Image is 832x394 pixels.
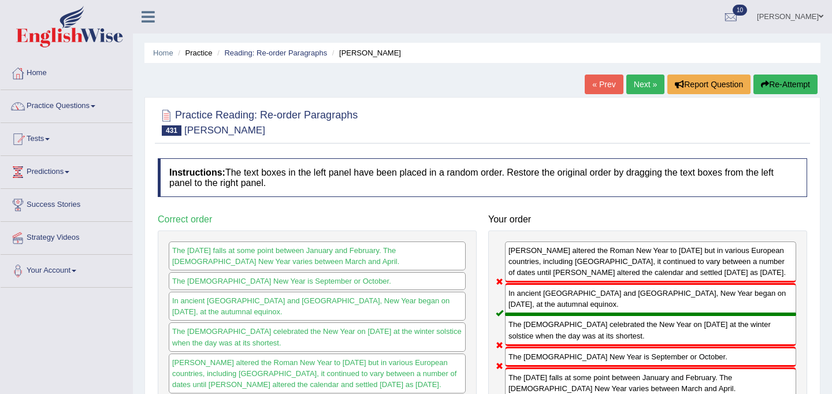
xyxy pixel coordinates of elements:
a: Your Account [1,255,132,284]
a: « Prev [585,75,623,94]
small: [PERSON_NAME] [184,125,265,136]
a: Practice Questions [1,90,132,119]
h4: Correct order [158,214,477,225]
h4: Your order [488,214,807,225]
a: Reading: Re-order Paragraphs [224,49,327,57]
span: 431 [162,125,181,136]
b: Instructions: [169,168,225,177]
a: Next » [626,75,664,94]
a: Success Stories [1,189,132,218]
div: [PERSON_NAME] altered the Roman New Year to [DATE] but in various European countries, including [... [505,241,796,283]
a: Strategy Videos [1,222,132,251]
div: [PERSON_NAME] altered the Roman New Year to [DATE] but in various European countries, including [... [169,354,466,393]
li: [PERSON_NAME] [329,47,401,58]
div: The [DEMOGRAPHIC_DATA] New Year is September or October. [169,272,466,290]
div: The [DEMOGRAPHIC_DATA] celebrated the New Year on [DATE] at the winter solstice when the day was ... [169,322,466,351]
span: 10 [733,5,747,16]
a: Home [1,57,132,86]
div: In ancient [GEOGRAPHIC_DATA] and [GEOGRAPHIC_DATA], New Year began on [DATE], at the autumnal equ... [169,292,466,321]
a: Predictions [1,156,132,185]
a: Home [153,49,173,57]
button: Report Question [667,75,751,94]
li: Practice [175,47,212,58]
button: Re-Attempt [753,75,818,94]
h2: Practice Reading: Re-order Paragraphs [158,107,358,136]
div: The [DEMOGRAPHIC_DATA] celebrated the New Year on [DATE] at the winter solstice when the day was ... [505,314,796,345]
div: In ancient [GEOGRAPHIC_DATA] and [GEOGRAPHIC_DATA], New Year began on [DATE], at the autumnal equ... [505,283,796,314]
a: Tests [1,123,132,152]
h4: The text boxes in the left panel have been placed in a random order. Restore the original order b... [158,158,807,197]
div: The [DEMOGRAPHIC_DATA] New Year is September or October. [505,347,796,367]
div: The [DATE] falls at some point between January and February. The [DEMOGRAPHIC_DATA] New Year vari... [169,241,466,270]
